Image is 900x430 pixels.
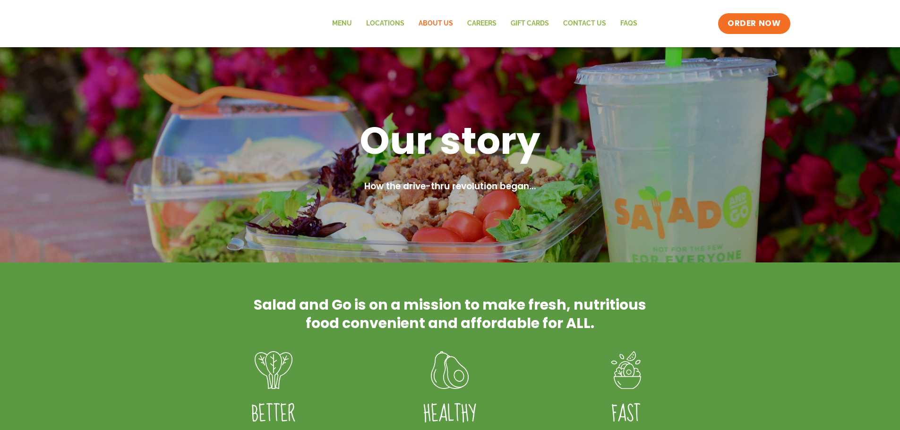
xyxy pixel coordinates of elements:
[376,401,523,428] h4: Healthy
[504,13,556,34] a: GIFT CARDS
[460,13,504,34] a: Careers
[200,401,348,428] h4: Better
[552,401,700,428] h4: FAST
[252,295,649,332] h2: Salad and Go is on a mission to make fresh, nutritious food convenient and affordable for ALL.
[718,13,790,34] a: ORDER NOW
[728,18,780,29] span: ORDER NOW
[325,13,644,34] nav: Menu
[613,13,644,34] a: FAQs
[110,5,252,42] img: new-SAG-logo-768×292
[205,180,696,194] h2: How the drive-thru revolution began...
[325,13,359,34] a: Menu
[411,13,460,34] a: About Us
[359,13,411,34] a: Locations
[205,116,696,165] h1: Our story
[556,13,613,34] a: Contact Us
